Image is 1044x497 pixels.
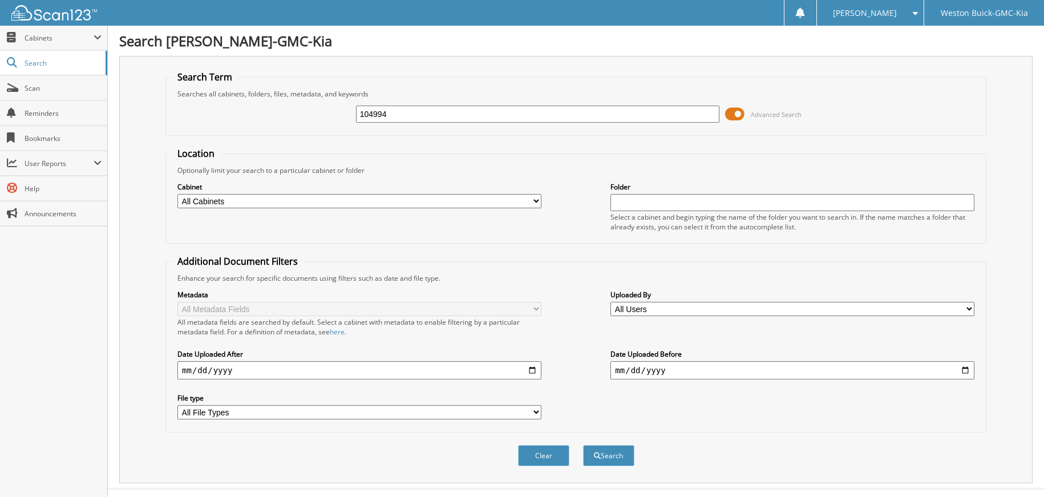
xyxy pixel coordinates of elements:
[583,445,634,466] button: Search
[172,165,980,175] div: Optionally limit your search to a particular cabinet or folder
[25,184,102,193] span: Help
[610,182,974,192] label: Folder
[25,209,102,219] span: Announcements
[610,361,974,379] input: end
[610,212,974,232] div: Select a cabinet and begin typing the name of the folder you want to search in. If the name match...
[330,327,345,337] a: here
[177,361,541,379] input: start
[833,10,897,17] span: [PERSON_NAME]
[177,290,541,300] label: Metadata
[25,83,102,93] span: Scan
[119,31,1033,50] h1: Search [PERSON_NAME]-GMC-Kia
[518,445,569,466] button: Clear
[25,134,102,143] span: Bookmarks
[610,349,974,359] label: Date Uploaded Before
[987,442,1044,497] iframe: Chat Widget
[172,89,980,99] div: Searches all cabinets, folders, files, metadata, and keywords
[25,33,94,43] span: Cabinets
[177,349,541,359] label: Date Uploaded After
[25,159,94,168] span: User Reports
[172,71,238,83] legend: Search Term
[172,273,980,283] div: Enhance your search for specific documents using filters such as date and file type.
[177,317,541,337] div: All metadata fields are searched by default. Select a cabinet with metadata to enable filtering b...
[751,110,802,119] span: Advanced Search
[172,147,220,160] legend: Location
[25,108,102,118] span: Reminders
[177,393,541,403] label: File type
[172,255,304,268] legend: Additional Document Filters
[610,290,974,300] label: Uploaded By
[25,58,100,68] span: Search
[177,182,541,192] label: Cabinet
[11,5,97,21] img: scan123-logo-white.svg
[941,10,1028,17] span: Weston Buick-GMC-Kia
